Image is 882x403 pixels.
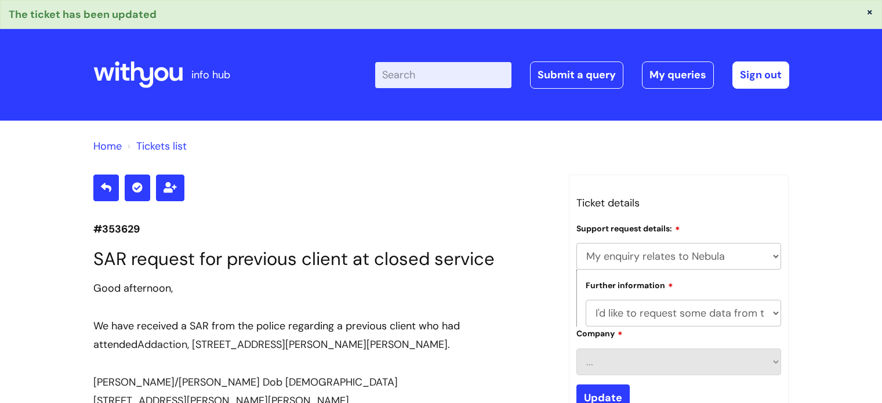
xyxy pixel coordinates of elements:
div: Good afternoon, [93,279,551,297]
div: | - [375,61,789,88]
span: Addaction, [STREET_ADDRESS][PERSON_NAME][PERSON_NAME]. [137,337,450,351]
div: We have received a SAR from the police regarding a previous client who had attended [93,317,551,354]
a: Tickets list [136,139,187,153]
a: My queries [642,61,714,88]
p: info hub [191,66,230,84]
li: Solution home [93,137,122,155]
a: Sign out [732,61,789,88]
input: Search [375,62,511,88]
label: Support request details: [576,222,680,234]
li: Tickets list [125,137,187,155]
h1: SAR request for previous client at closed service [93,248,551,270]
label: Further information [586,279,673,291]
p: #353629 [93,220,551,238]
button: × [866,6,873,17]
a: Submit a query [530,61,623,88]
label: Company [576,327,623,339]
span: [PERSON_NAME]/[PERSON_NAME] Dob [DEMOGRAPHIC_DATA] [93,375,398,389]
a: Home [93,139,122,153]
h3: Ticket details [576,194,782,212]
